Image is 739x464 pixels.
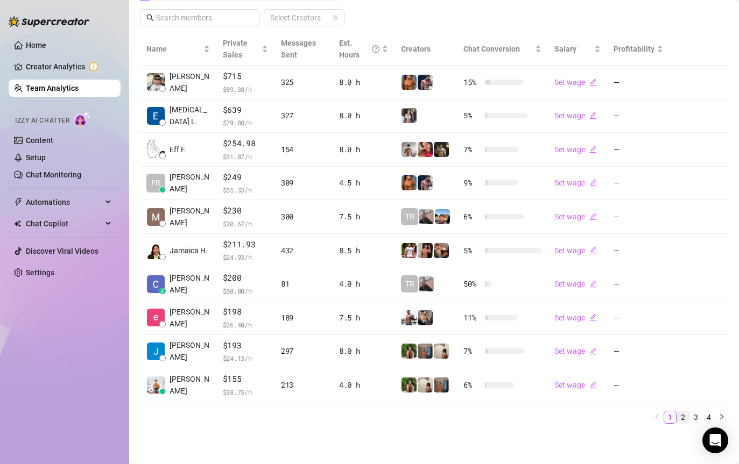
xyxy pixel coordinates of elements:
[419,209,434,224] img: LC
[281,211,326,223] div: 300
[223,319,268,330] span: $ 26.40 /h
[339,345,388,357] div: 8.0 h
[463,379,481,391] span: 6 %
[26,41,46,49] a: Home
[677,411,689,423] a: 2
[419,276,434,291] img: LC
[281,76,326,88] div: 325
[607,200,670,234] td: —
[146,43,201,55] span: Name
[223,272,268,284] span: $200
[463,110,481,122] span: 5 %
[402,108,417,123] img: Katy
[332,15,339,21] span: team
[170,306,210,330] span: [PERSON_NAME]
[26,58,112,75] a: Creator Analytics exclamation-circle
[26,247,98,255] a: Discover Viral Videos
[418,377,433,392] img: Ralphy
[170,373,210,397] span: [PERSON_NAME]
[715,411,728,424] li: Next Page
[26,215,102,232] span: Chat Copilot
[715,411,728,424] button: right
[74,111,90,127] img: AI Chatter
[651,411,664,424] button: left
[402,243,417,258] img: Hector
[223,204,268,217] span: $230
[689,411,702,424] li: 3
[703,411,715,423] a: 4
[147,140,165,158] img: Eff Francisco
[463,312,481,324] span: 11 %
[170,171,210,195] span: [PERSON_NAME]
[418,344,433,359] img: Wayne
[156,12,244,24] input: Search members
[589,78,597,86] span: edit
[463,278,481,290] span: 50 %
[607,368,670,402] td: —
[339,76,388,88] div: 8.0 h
[463,177,481,189] span: 9 %
[26,268,54,277] a: Settings
[281,278,326,290] div: 81
[147,275,165,293] img: Charmaine Javil…
[159,288,166,294] div: z
[26,153,46,162] a: Setup
[664,411,677,424] li: 1
[607,99,670,133] td: —
[463,144,481,155] span: 7 %
[223,353,268,363] span: $ 24.13 /h
[170,205,210,229] span: [PERSON_NAME]
[554,246,597,255] a: Set wageedit
[147,376,165,394] img: Jayson Roa
[589,179,597,187] span: edit
[281,312,326,324] div: 189
[589,280,597,288] span: edit
[170,70,210,94] span: [PERSON_NAME]
[589,146,597,153] span: edit
[339,245,388,256] div: 8.5 h
[14,220,21,227] img: Chat Copilot
[434,377,449,392] img: Wayne
[170,104,210,127] span: [MEDICAL_DATA] L.
[463,211,481,223] span: 6 %
[435,209,450,224] img: Zach
[554,45,576,53] span: Salary
[554,145,597,154] a: Set wageedit
[9,16,89,27] img: logo-BBDzfeDw.svg
[405,278,414,290] span: TR
[402,142,417,157] img: aussieboy_j
[463,45,520,53] span: Chat Conversion
[26,170,81,179] a: Chat Monitoring
[418,175,433,190] img: Axel
[607,335,670,369] td: —
[589,112,597,119] span: edit
[281,345,326,357] div: 297
[554,347,597,355] a: Set wageedit
[223,84,268,95] span: $ 89.38 /h
[589,347,597,355] span: edit
[26,84,79,92] a: Team Analytics
[147,342,165,360] img: Rupert T.
[339,211,388,223] div: 7.5 h
[339,37,379,61] div: Est. Hours
[339,312,388,324] div: 7.5 h
[147,241,165,259] img: Jamaica Hurtado
[607,133,670,167] td: —
[702,411,715,424] li: 4
[223,252,268,262] span: $ 24.93 /h
[614,45,654,53] span: Profitability
[607,167,670,201] td: —
[339,379,388,391] div: 4.0 h
[690,411,702,423] a: 3
[281,245,326,256] div: 432
[418,243,433,258] img: Zach
[223,70,268,83] span: $715
[223,305,268,318] span: $198
[223,184,268,195] span: $ 55.33 /h
[339,278,388,290] div: 4.0 h
[223,218,268,229] span: $ 30.67 /h
[607,66,670,99] td: —
[223,39,248,59] span: Private Sales
[223,117,268,128] span: $ 79.88 /h
[223,171,268,184] span: $249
